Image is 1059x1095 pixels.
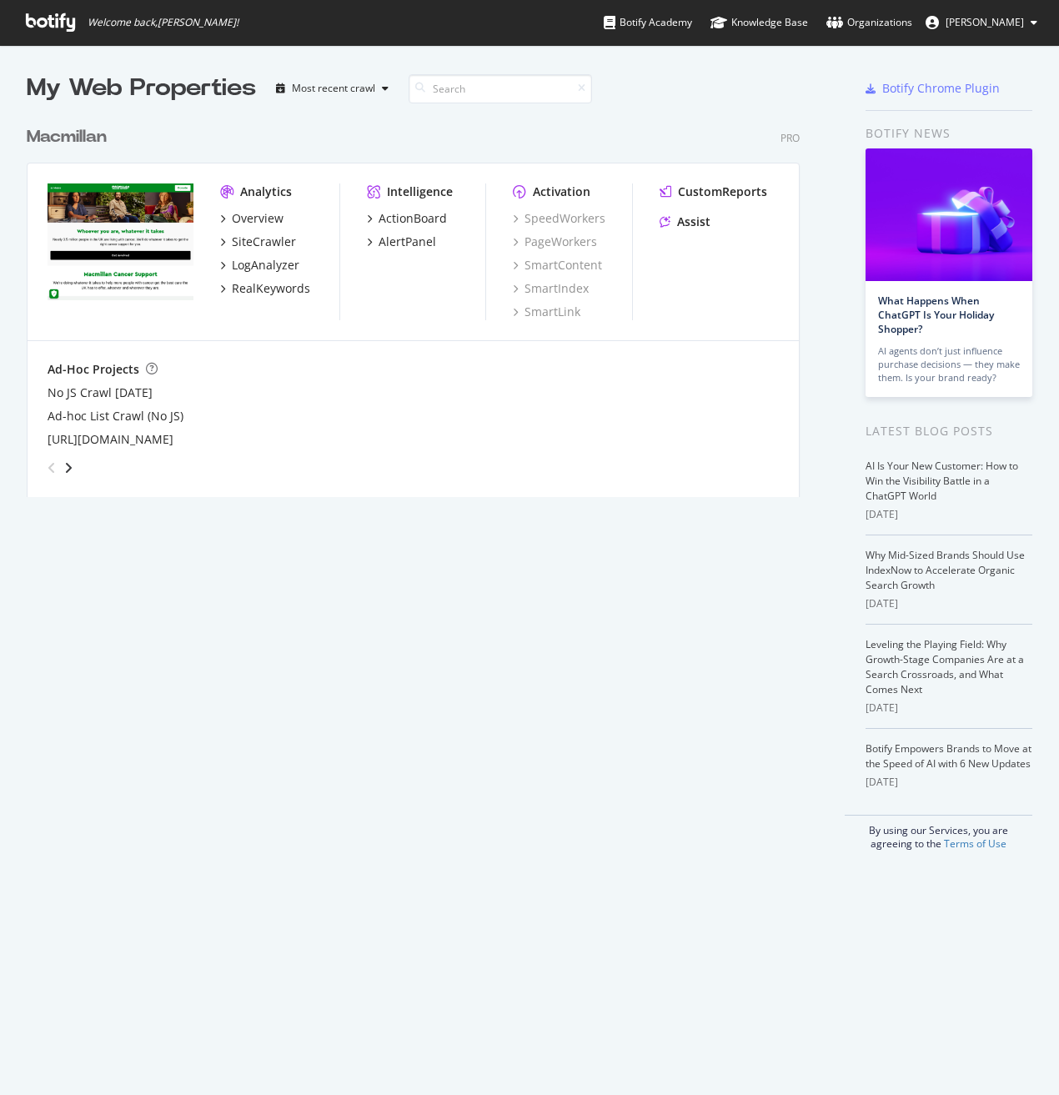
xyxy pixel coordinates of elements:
a: Assist [660,213,710,230]
a: Botify Empowers Brands to Move at the Speed of AI with 6 New Updates [866,741,1031,771]
div: Intelligence [387,183,453,200]
a: SmartIndex [513,280,589,297]
div: angle-left [41,455,63,481]
button: Most recent crawl [269,75,395,102]
img: macmillan.org.uk [48,183,193,300]
button: [PERSON_NAME] [912,9,1051,36]
div: CustomReports [678,183,767,200]
span: Welcome back, [PERSON_NAME] ! [88,16,238,29]
a: Overview [220,210,284,227]
span: Steven Newstead [946,15,1024,29]
div: Latest Blog Posts [866,422,1032,440]
div: My Web Properties [27,72,256,105]
a: SmartContent [513,257,602,274]
div: Botify Academy [604,14,692,31]
div: Macmillan [27,125,107,149]
div: Assist [677,213,710,230]
div: Botify news [866,124,1032,143]
div: Pro [780,131,800,145]
a: SmartLink [513,304,580,320]
a: LogAnalyzer [220,257,299,274]
div: Most recent crawl [292,83,375,93]
div: [DATE] [866,507,1032,522]
div: SiteCrawler [232,234,296,250]
a: SpeedWorkers [513,210,605,227]
a: Leveling the Playing Field: Why Growth-Stage Companies Are at a Search Crossroads, and What Comes... [866,637,1024,696]
div: Analytics [240,183,292,200]
div: ActionBoard [379,210,447,227]
input: Search [409,74,592,103]
div: Botify Chrome Plugin [882,80,1000,97]
div: LogAnalyzer [232,257,299,274]
div: Knowledge Base [710,14,808,31]
div: Ad-Hoc Projects [48,361,139,378]
div: [DATE] [866,701,1032,716]
div: AI agents don’t just influence purchase decisions — they make them. Is your brand ready? [878,344,1020,384]
a: No JS Crawl [DATE] [48,384,153,401]
div: Organizations [826,14,912,31]
div: [DATE] [866,775,1032,790]
a: RealKeywords [220,280,310,297]
a: [URL][DOMAIN_NAME] [48,431,173,448]
a: Ad-hoc List Crawl (No JS) [48,408,183,424]
a: ActionBoard [367,210,447,227]
a: SiteCrawler [220,234,296,250]
a: CustomReports [660,183,767,200]
a: Terms of Use [944,836,1006,851]
a: Botify Chrome Plugin [866,80,1000,97]
div: AlertPanel [379,234,436,250]
img: What Happens When ChatGPT Is Your Holiday Shopper? [866,148,1032,281]
div: [DATE] [866,596,1032,611]
div: RealKeywords [232,280,310,297]
a: AlertPanel [367,234,436,250]
a: What Happens When ChatGPT Is Your Holiday Shopper? [878,294,994,336]
a: Why Mid-Sized Brands Should Use IndexNow to Accelerate Organic Search Growth [866,548,1025,592]
div: By using our Services, you are agreeing to the [845,815,1032,851]
div: Overview [232,210,284,227]
div: Activation [533,183,590,200]
div: angle-right [63,460,74,476]
a: AI Is Your New Customer: How to Win the Visibility Battle in a ChatGPT World [866,459,1018,503]
a: Macmillan [27,125,113,149]
a: PageWorkers [513,234,597,250]
div: grid [27,105,813,497]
